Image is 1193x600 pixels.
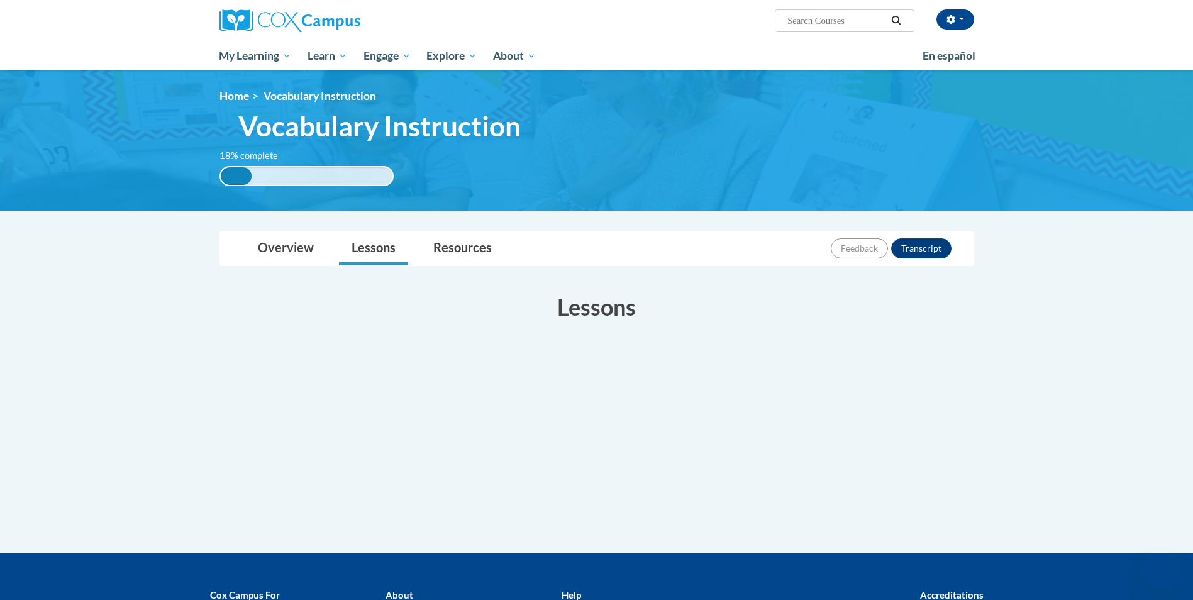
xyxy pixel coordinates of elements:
a: Learn [299,42,355,70]
a: My Learning [211,42,300,70]
span: My Learning [219,48,291,64]
button: Feedback [831,238,888,258]
a: Explore [418,42,485,70]
span: Engage [363,48,411,64]
a: En español [914,43,984,69]
a: About [485,42,544,70]
a: Resources [421,232,504,265]
a: Cox Campus [219,9,458,32]
div: 18% complete [221,167,252,185]
span: About [493,48,536,64]
span: Vocabulary Instruction [264,89,376,103]
button: Account Settings [936,9,974,30]
label: 18% complete [219,149,292,163]
span: Explore [426,48,477,64]
button: Search [887,13,906,28]
a: Home [219,89,249,103]
button: Transcript [891,238,952,258]
iframe: Button to launch messaging window [1143,550,1183,590]
a: Overview [245,232,326,265]
a: Lessons [339,232,408,265]
a: Engage [355,42,419,70]
span: En español [923,49,975,62]
div: Main menu [201,42,993,70]
span: Learn [308,48,347,64]
h3: Lessons [219,291,974,323]
img: Cox Campus [219,9,360,32]
input: Search Courses [786,13,887,28]
span: Vocabulary Instruction [238,109,521,143]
